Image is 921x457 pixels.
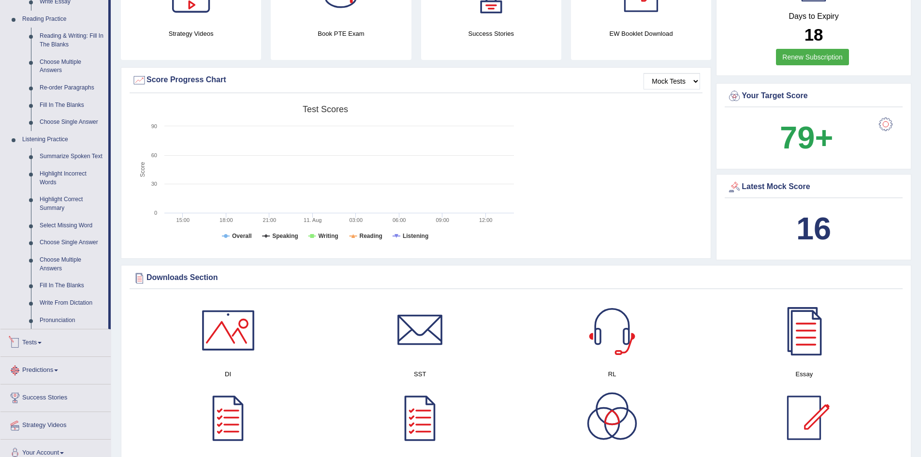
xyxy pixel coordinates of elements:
a: Select Missing Word [35,217,108,235]
a: Strategy Videos [0,412,111,436]
a: Success Stories [0,384,111,409]
tspan: Writing [318,233,338,239]
tspan: Listening [403,233,428,239]
a: Reading & Writing: Fill In The Blanks [35,28,108,53]
text: 15:00 [176,217,190,223]
tspan: Speaking [272,233,298,239]
b: 79+ [780,120,833,155]
a: Re-order Paragraphs [35,79,108,97]
div: Your Target Score [727,89,900,103]
text: 21:00 [263,217,277,223]
text: 60 [151,152,157,158]
a: Choose Multiple Answers [35,251,108,277]
a: Choose Single Answer [35,114,108,131]
a: Choose Multiple Answers [35,54,108,79]
tspan: Test scores [303,104,348,114]
text: 06:00 [393,217,406,223]
text: 0 [154,210,157,216]
h4: EW Booklet Download [571,29,711,39]
a: Listening Practice [18,131,108,148]
a: Fill In The Blanks [35,277,108,295]
tspan: 11. Aug [304,217,322,223]
a: Renew Subscription [776,49,849,65]
a: Summarize Spoken Text [35,148,108,165]
h4: DI [137,369,319,379]
a: Tests [0,329,111,354]
div: Downloads Section [132,271,900,285]
a: Choose Single Answer [35,234,108,251]
h4: Book PTE Exam [271,29,411,39]
h4: SST [329,369,511,379]
text: 30 [151,181,157,187]
tspan: Reading [360,233,382,239]
a: Reading Practice [18,11,108,28]
text: 09:00 [436,217,449,223]
a: Fill In The Blanks [35,97,108,114]
b: 18 [804,25,823,44]
a: Pronunciation [35,312,108,329]
a: Highlight Correct Summary [35,191,108,217]
text: 90 [151,123,157,129]
h4: Strategy Videos [121,29,261,39]
text: 18:00 [219,217,233,223]
h4: RL [521,369,703,379]
tspan: Score [139,162,146,177]
h4: Essay [713,369,895,379]
a: Write From Dictation [35,295,108,312]
text: 12:00 [479,217,493,223]
div: Score Progress Chart [132,73,700,88]
div: Latest Mock Score [727,180,900,194]
text: 03:00 [349,217,363,223]
h4: Days to Expiry [727,12,900,21]
tspan: Overall [232,233,252,239]
b: 16 [796,211,831,246]
a: Highlight Incorrect Words [35,165,108,191]
h4: Success Stories [421,29,561,39]
a: Predictions [0,357,111,381]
